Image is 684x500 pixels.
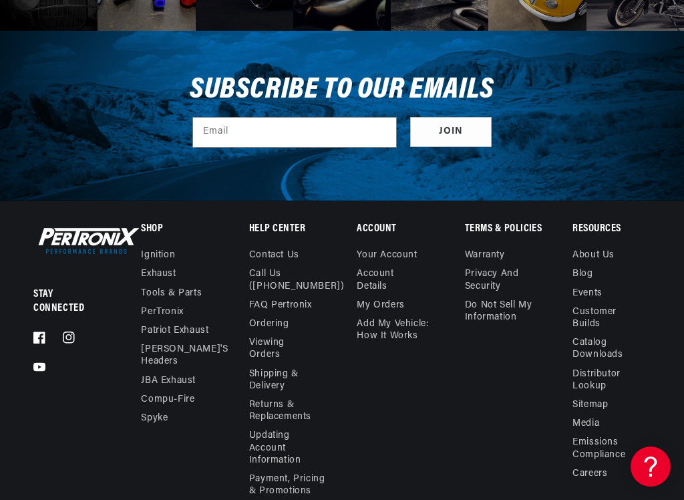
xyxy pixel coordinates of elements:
a: Catalog Downloads [572,334,640,364]
a: Compu-Fire [141,390,194,409]
a: Updating Account Information [249,426,317,470]
a: PerTronix [141,303,183,322]
a: Ordering [249,315,289,334]
a: Do not sell my information [465,296,542,327]
a: Events [572,284,603,303]
a: Tools & Parts [141,284,202,303]
a: Viewing Orders [249,334,317,364]
a: Account details [357,265,424,295]
a: Your account [357,249,417,265]
button: Subscribe [410,117,492,147]
a: Call Us ([PHONE_NUMBER]) [249,265,345,295]
a: Spyke [141,409,168,428]
a: [PERSON_NAME]'s Headers [141,340,228,371]
a: Add My Vehicle: How It Works [357,315,434,346]
a: JBA Exhaust [141,372,196,390]
a: FAQ Pertronix [249,296,312,315]
a: Distributor Lookup [572,365,640,396]
p: Stay Connected [33,287,98,316]
a: Shipping & Delivery [249,365,317,396]
a: Sitemap [572,396,608,414]
a: Patriot Exhaust [141,322,208,340]
a: Emissions compliance [572,433,640,464]
a: Ignition [141,249,175,265]
img: Pertronix [33,225,140,257]
input: Email [193,118,396,147]
a: Warranty [465,249,505,265]
a: My orders [357,296,404,315]
a: Careers [572,465,607,483]
a: About Us [572,249,615,265]
a: Customer Builds [572,303,640,334]
a: Media [572,414,599,433]
h3: Subscribe to our emails [190,78,494,103]
a: Privacy and Security [465,265,532,295]
a: Blog [572,265,592,283]
a: Exhaust [141,265,176,283]
a: Contact us [249,249,299,265]
a: Returns & Replacements [249,396,317,426]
